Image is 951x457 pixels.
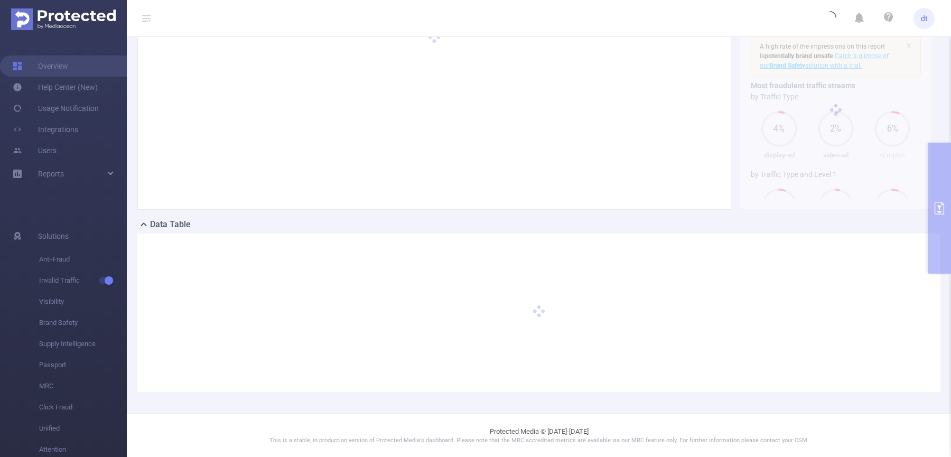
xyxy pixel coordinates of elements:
[13,119,78,140] a: Integrations
[39,418,127,439] span: Unified
[38,226,69,247] span: Solutions
[13,98,99,119] a: Usage Notification
[150,218,191,231] h2: Data Table
[39,312,127,333] span: Brand Safety
[39,355,127,376] span: Passport
[39,291,127,312] span: Visibility
[38,163,64,184] a: Reports
[11,8,116,30] img: Protected Media
[13,55,68,77] a: Overview
[13,77,98,98] a: Help Center (New)
[153,436,925,445] p: This is a stable, in production version of Protected Media's dashboard. Please note that the MRC ...
[39,249,127,270] span: Anti-Fraud
[921,8,928,29] span: dt
[39,376,127,397] span: MRC
[39,397,127,418] span: Click Fraud
[39,333,127,355] span: Supply Intelligence
[38,170,64,178] span: Reports
[39,270,127,291] span: Invalid Traffic
[13,140,57,161] a: Users
[824,11,836,26] i: icon: loading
